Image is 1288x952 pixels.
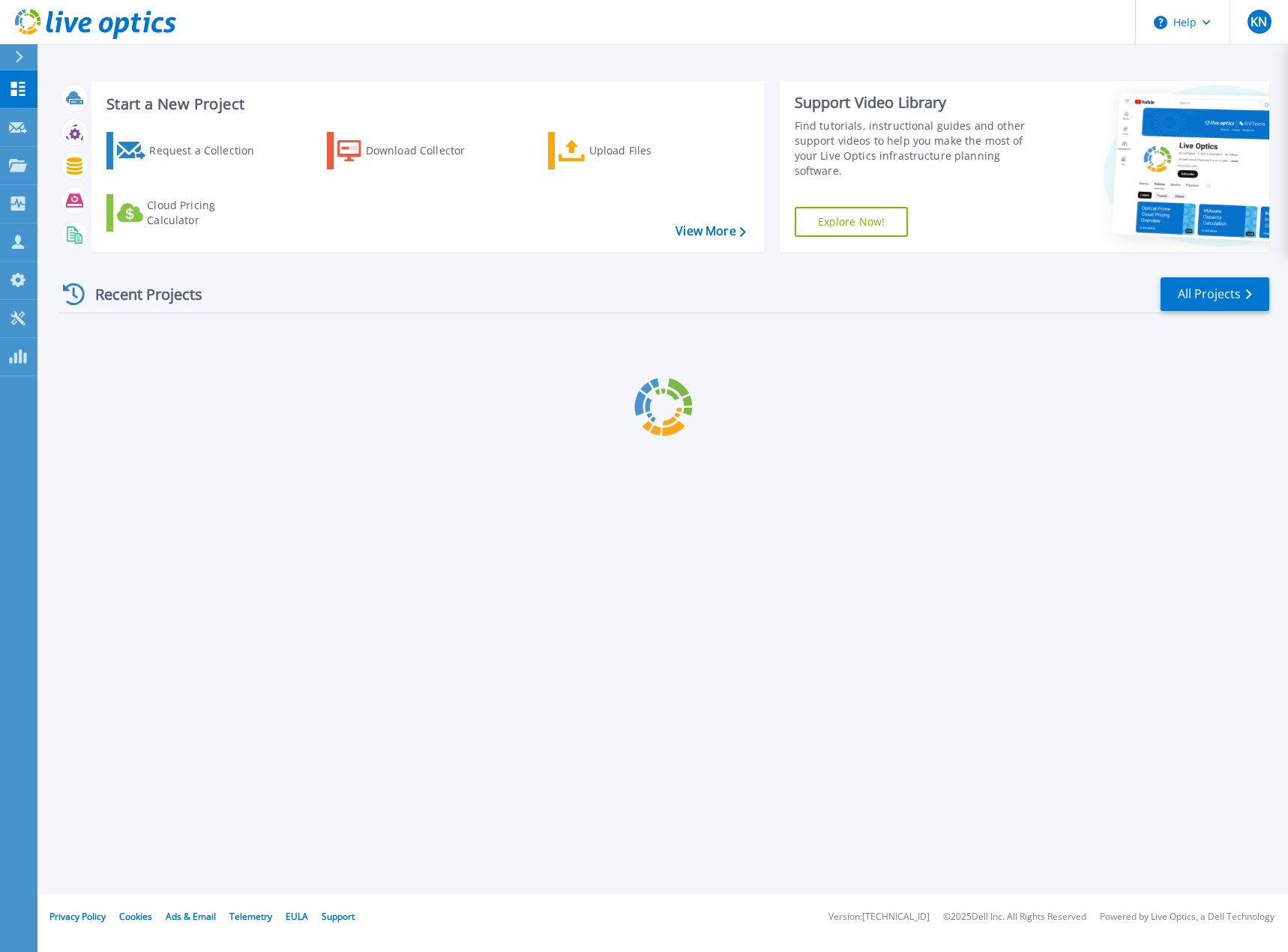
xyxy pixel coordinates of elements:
[286,910,308,923] a: EULA
[58,276,223,313] div: Recent Projects
[795,118,1043,178] div: Find tutorials, instructional guides and other support videos to help you make the most of your L...
[548,132,715,169] a: Upload Files
[322,910,355,923] a: Support
[366,136,486,166] div: Download Collector
[229,910,272,923] a: Telemetry
[1100,912,1275,922] li: Powered by Live Optics, a Dell Technology
[795,207,909,237] a: Explore Now!
[795,93,1043,112] div: Support Video Library
[106,96,745,112] h3: Start a New Project
[589,136,709,166] div: Upload Files
[149,136,269,166] div: Request a Collection
[943,912,1086,922] li: © 2025 Dell Inc. All Rights Reserved
[106,194,274,232] a: Cloud Pricing Calculator
[1251,16,1267,28] span: KN
[166,910,216,923] a: Ads & Email
[1161,277,1269,311] a: All Projects
[106,132,274,169] a: Request a Collection
[147,198,267,228] div: Cloud Pricing Calculator
[828,912,930,922] li: Version: [TECHNICAL_ID]
[675,224,745,238] a: View More
[327,132,494,169] a: Download Collector
[119,910,152,923] a: Cookies
[49,910,106,923] a: Privacy Policy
